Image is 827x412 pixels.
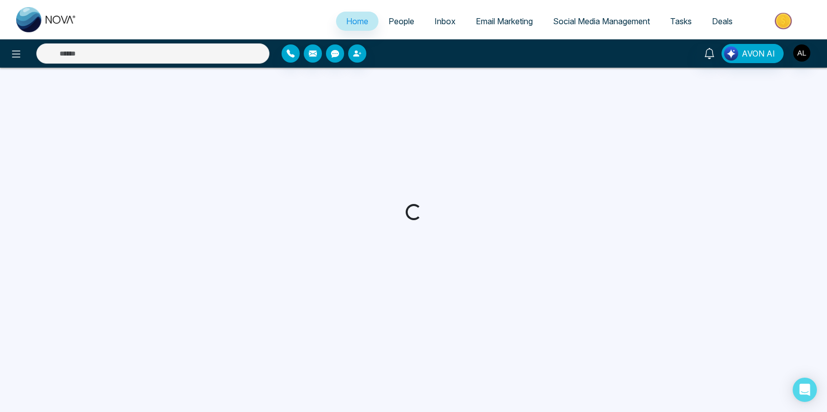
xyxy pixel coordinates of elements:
[16,7,77,32] img: Nova CRM Logo
[553,16,650,26] span: Social Media Management
[702,12,743,31] a: Deals
[346,16,368,26] span: Home
[466,12,543,31] a: Email Marketing
[543,12,660,31] a: Social Media Management
[660,12,702,31] a: Tasks
[336,12,378,31] a: Home
[724,46,738,61] img: Lead Flow
[424,12,466,31] a: Inbox
[742,47,775,60] span: AVON AI
[389,16,414,26] span: People
[793,378,817,402] div: Open Intercom Messenger
[748,10,821,32] img: Market-place.gif
[793,44,810,62] img: User Avatar
[378,12,424,31] a: People
[712,16,733,26] span: Deals
[434,16,456,26] span: Inbox
[476,16,533,26] span: Email Marketing
[670,16,692,26] span: Tasks
[722,44,784,63] button: AVON AI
